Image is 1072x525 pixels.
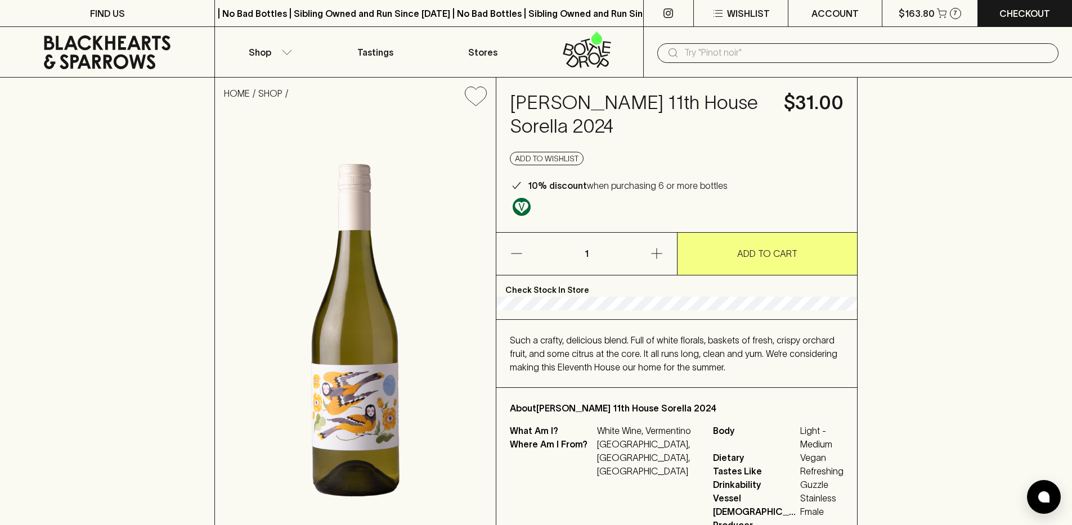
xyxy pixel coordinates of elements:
p: What Am I? [510,424,594,437]
span: Stainless [800,491,844,505]
button: ADD TO CART [678,233,858,275]
button: Shop [215,27,322,77]
a: HOME [224,88,250,98]
p: Checkout [999,7,1050,20]
h4: [PERSON_NAME] 11th House Sorella 2024 [510,91,770,138]
p: Stores [468,46,497,59]
p: Shop [249,46,271,59]
span: Tastes Like [713,464,797,478]
p: Check Stock In Store [496,275,857,297]
a: SHOP [258,88,282,98]
a: Stores [429,27,536,77]
img: bubble-icon [1038,491,1049,503]
p: ACCOUNT [811,7,859,20]
p: Wishlist [727,7,770,20]
span: Refreshing [800,464,844,478]
img: Vegan [513,198,531,216]
span: Vegan [800,451,844,464]
p: White Wine, Vermentino [597,424,699,437]
p: [GEOGRAPHIC_DATA], [GEOGRAPHIC_DATA], [GEOGRAPHIC_DATA] [597,437,699,478]
span: Vessel [713,491,797,505]
span: Body [713,424,797,451]
span: Drinkability [713,478,797,491]
span: Such a crafty, delicious blend. Full of white florals, baskets of fresh, crispy orchard fruit, an... [510,335,837,372]
a: Tastings [322,27,429,77]
b: 10% discount [528,180,587,191]
span: Guzzle [800,478,844,491]
input: Try "Pinot noir" [684,44,1049,62]
button: Add to wishlist [510,152,584,165]
p: Tastings [357,46,393,59]
p: Where Am I From? [510,437,594,478]
p: when purchasing 6 or more bottles [528,179,728,192]
p: $163.80 [899,7,935,20]
p: ADD TO CART [737,247,797,260]
p: 1 [573,233,600,275]
a: Made without the use of any animal products. [510,195,533,219]
p: FIND US [90,7,125,20]
button: Add to wishlist [460,82,491,111]
p: About [PERSON_NAME] 11th House Sorella 2024 [510,401,844,415]
span: Dietary [713,451,797,464]
h4: $31.00 [784,91,844,115]
p: 7 [953,10,957,16]
span: Light - Medium [800,424,844,451]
